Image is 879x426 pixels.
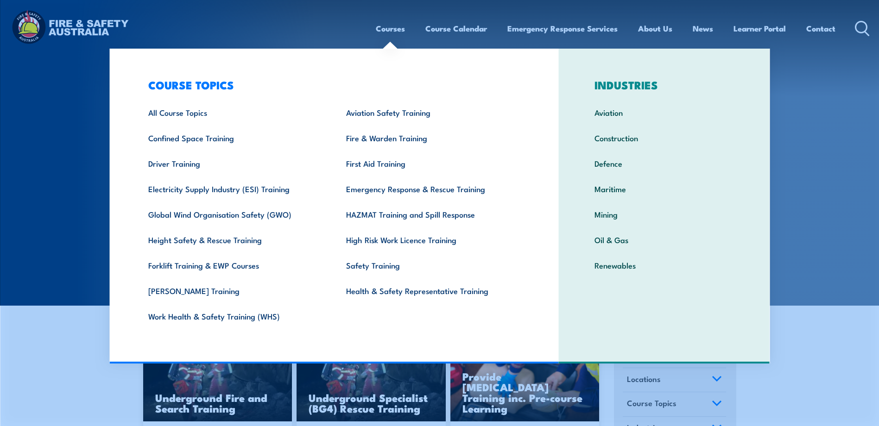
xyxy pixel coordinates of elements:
a: Fire & Warden Training [332,125,530,150]
a: Aviation Safety Training [332,100,530,125]
a: Global Wind Organisation Safety (GWO) [134,201,332,227]
a: Safety Training [332,252,530,278]
a: News [693,16,713,41]
a: Maritime [580,176,748,201]
a: Course Topics [623,392,726,416]
span: Locations [627,373,661,385]
a: Courses [376,16,405,41]
a: Renewables [580,252,748,278]
h3: COURSE TOPICS [134,78,530,91]
a: Locations [623,368,726,392]
a: Learner Portal [734,16,786,41]
a: High Risk Work Licence Training [332,227,530,252]
a: Provide [MEDICAL_DATA] Training inc. Pre-course Learning [450,338,600,422]
h3: Provide [MEDICAL_DATA] Training inc. Pre-course Learning [462,371,588,413]
a: Defence [580,150,748,176]
h3: Underground Fire and Search Training [155,392,280,413]
a: Work Health & Safety Training (WHS) [134,303,332,329]
a: Health & Safety Representative Training [332,278,530,303]
span: Course Topics [627,397,677,409]
h3: Underground Specialist (BG4) Rescue Training [309,392,434,413]
a: About Us [638,16,672,41]
a: Confined Space Training [134,125,332,150]
a: Height Safety & Rescue Training [134,227,332,252]
a: Oil & Gas [580,227,748,252]
a: Emergency Response Services [507,16,618,41]
img: Underground mine rescue [297,338,446,422]
a: Contact [806,16,835,41]
a: HAZMAT Training and Spill Response [332,201,530,227]
a: Construction [580,125,748,150]
a: [PERSON_NAME] Training [134,278,332,303]
a: First Aid Training [332,150,530,176]
a: Course Calendar [425,16,487,41]
a: Aviation [580,100,748,125]
img: Low Voltage Rescue and Provide CPR [450,338,600,422]
a: Mining [580,201,748,227]
a: Underground Fire and Search Training [143,338,292,422]
a: All Course Topics [134,100,332,125]
a: Driver Training [134,150,332,176]
a: Underground Specialist (BG4) Rescue Training [297,338,446,422]
a: Electricity Supply Industry (ESI) Training [134,176,332,201]
a: Emergency Response & Rescue Training [332,176,530,201]
a: Forklift Training & EWP Courses [134,252,332,278]
h3: INDUSTRIES [580,78,748,91]
img: Underground mine rescue [143,338,292,422]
